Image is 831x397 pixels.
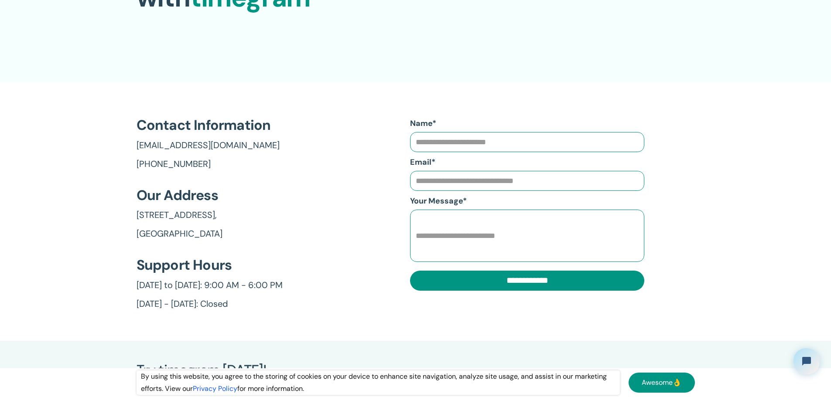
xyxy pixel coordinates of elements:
[137,370,620,395] div: By using this website, you agree to the storing of cookies on your device to enhance site navigat...
[137,139,283,152] a: [EMAIL_ADDRESS][DOMAIN_NAME]
[629,373,695,393] a: Awesome👌
[410,156,645,169] label: Email*
[137,118,283,133] h2: Contact Information
[410,195,645,207] label: Your Message*
[410,118,645,291] form: Contact Us Form
[137,279,283,292] a: [DATE] to [DATE]: 9:00 AM - 6:00 PM
[137,258,283,273] h2: Support Hours
[410,118,645,130] label: Name*
[786,341,827,382] iframe: Tidio Chat
[137,158,283,170] a: [PHONE_NUMBER]
[137,298,283,310] a: [DATE] - [DATE]: Closed
[137,209,283,221] a: [STREET_ADDRESS],
[193,384,237,393] a: Privacy Policy
[137,188,283,203] h2: Our Address
[137,363,267,378] h2: Try timegram [DATE]!
[137,228,283,240] a: [GEOGRAPHIC_DATA]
